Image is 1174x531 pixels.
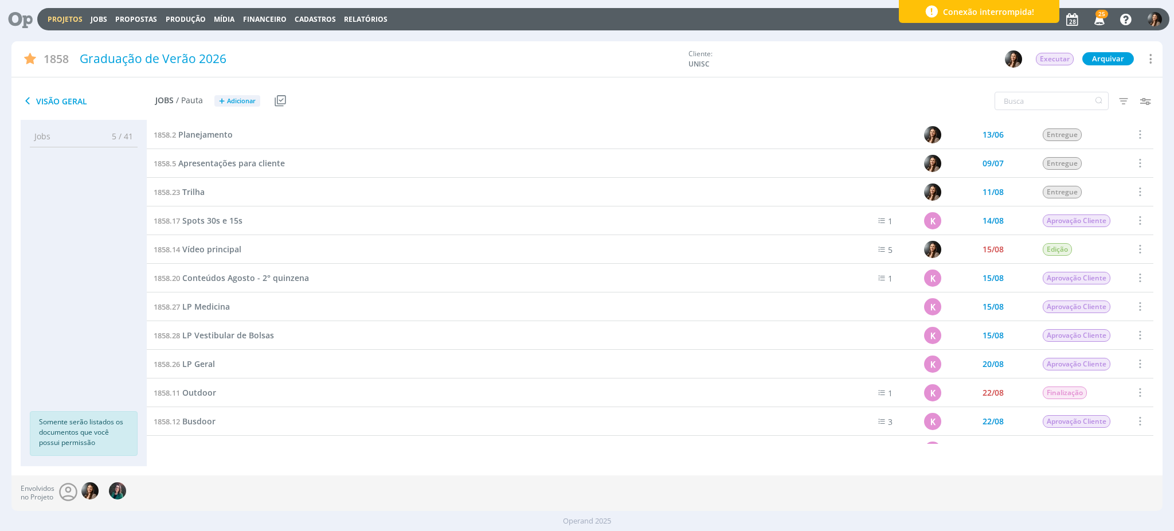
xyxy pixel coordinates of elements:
[995,92,1109,110] input: Busca
[154,216,180,226] span: 1858.17
[154,244,180,255] span: 1858.14
[227,97,256,105] span: Adicionar
[943,6,1034,18] span: Conexão interrompida!
[1147,9,1163,29] button: B
[182,215,242,226] span: Spots 30s e 15s
[154,187,180,197] span: 1858.23
[983,131,1004,139] div: 13/06
[1087,9,1110,30] button: 25
[889,273,893,284] span: 1
[889,244,893,255] span: 5
[154,388,180,398] span: 1858.11
[219,95,225,107] span: +
[889,216,893,227] span: 1
[925,155,942,172] img: B
[87,15,111,24] button: Jobs
[182,301,230,312] span: LP Medicina
[162,15,209,24] button: Produção
[1043,415,1111,428] span: Aprovação Cliente
[34,130,50,142] span: Jobs
[925,241,942,258] img: B
[983,303,1004,311] div: 15/08
[1043,329,1111,342] span: Aprovação Cliente
[214,14,234,24] a: Mídia
[688,59,774,69] span: UNISC
[44,50,69,67] span: 1858
[182,272,309,283] span: Conteúdos Agosto - 2° quinzena
[925,183,942,201] img: B
[925,356,942,373] div: K
[983,331,1004,339] div: 15/08
[1043,386,1087,399] span: Finalização
[154,358,215,370] a: 1858.26LP Geral
[182,244,241,255] span: Vídeo principal
[182,416,216,427] span: Busdoor
[688,49,965,69] div: Cliente:
[176,96,203,106] span: / Pauta
[1082,52,1134,65] button: Arquivar
[154,186,205,198] a: 1858.23Trilha
[91,14,107,24] a: Jobs
[154,130,176,140] span: 1858.2
[115,14,157,24] span: Propostas
[925,442,942,459] div: K
[983,389,1004,397] div: 22/08
[154,157,285,170] a: 1858.5Apresentações para cliente
[1043,243,1073,256] span: Edição
[154,300,230,313] a: 1858.27LP Medicina
[154,302,180,312] span: 1858.27
[76,46,683,72] div: Graduação de Verão 2026
[1043,186,1082,198] span: Entregue
[81,482,99,499] img: B
[182,186,205,197] span: Trilha
[925,270,942,287] div: K
[1095,10,1108,18] span: 25
[983,188,1004,196] div: 11/08
[182,330,274,341] span: LP Vestibular de Bolsas
[154,273,180,283] span: 1858.20
[1148,12,1162,26] img: B
[154,386,216,399] a: 1858.11Outdoor
[1005,50,1022,68] img: B
[48,14,83,24] a: Projetos
[983,360,1004,368] div: 20/08
[925,126,942,143] img: B
[182,387,216,398] span: Outdoor
[21,485,54,501] span: Envolvidos no Projeto
[889,388,893,399] span: 1
[155,96,174,106] span: Jobs
[166,14,206,24] a: Produção
[154,243,241,256] a: 1858.14Vídeo principal
[214,95,260,107] button: +Adicionar
[154,359,180,369] span: 1858.26
[1043,157,1082,170] span: Entregue
[344,14,388,24] a: Relatórios
[154,214,242,227] a: 1858.17Spots 30s e 15s
[1043,128,1082,141] span: Entregue
[178,158,285,169] span: Apresentações para cliente
[154,415,216,428] a: 1858.12Busdoor
[983,417,1004,425] div: 22/08
[39,417,128,448] p: Somente serão listados os documentos que você possui permissão
[154,329,274,342] a: 1858.28LP Vestibular de Bolsas
[291,15,339,24] button: Cadastros
[103,130,133,142] span: 5 / 41
[341,15,391,24] button: Relatórios
[983,217,1004,225] div: 14/08
[925,327,942,344] div: K
[983,245,1004,253] div: 15/08
[154,416,180,427] span: 1858.12
[154,158,176,169] span: 1858.5
[1043,300,1111,313] span: Aprovação Cliente
[240,15,290,24] button: Financeiro
[983,274,1004,282] div: 15/08
[178,129,233,140] span: Planejamento
[154,330,180,341] span: 1858.28
[1043,214,1111,227] span: Aprovação Cliente
[182,358,215,369] span: LP Geral
[1035,52,1074,66] button: Executar
[109,482,126,499] img: R
[21,94,155,108] span: Visão Geral
[1043,272,1111,284] span: Aprovação Cliente
[1036,53,1074,65] span: Executar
